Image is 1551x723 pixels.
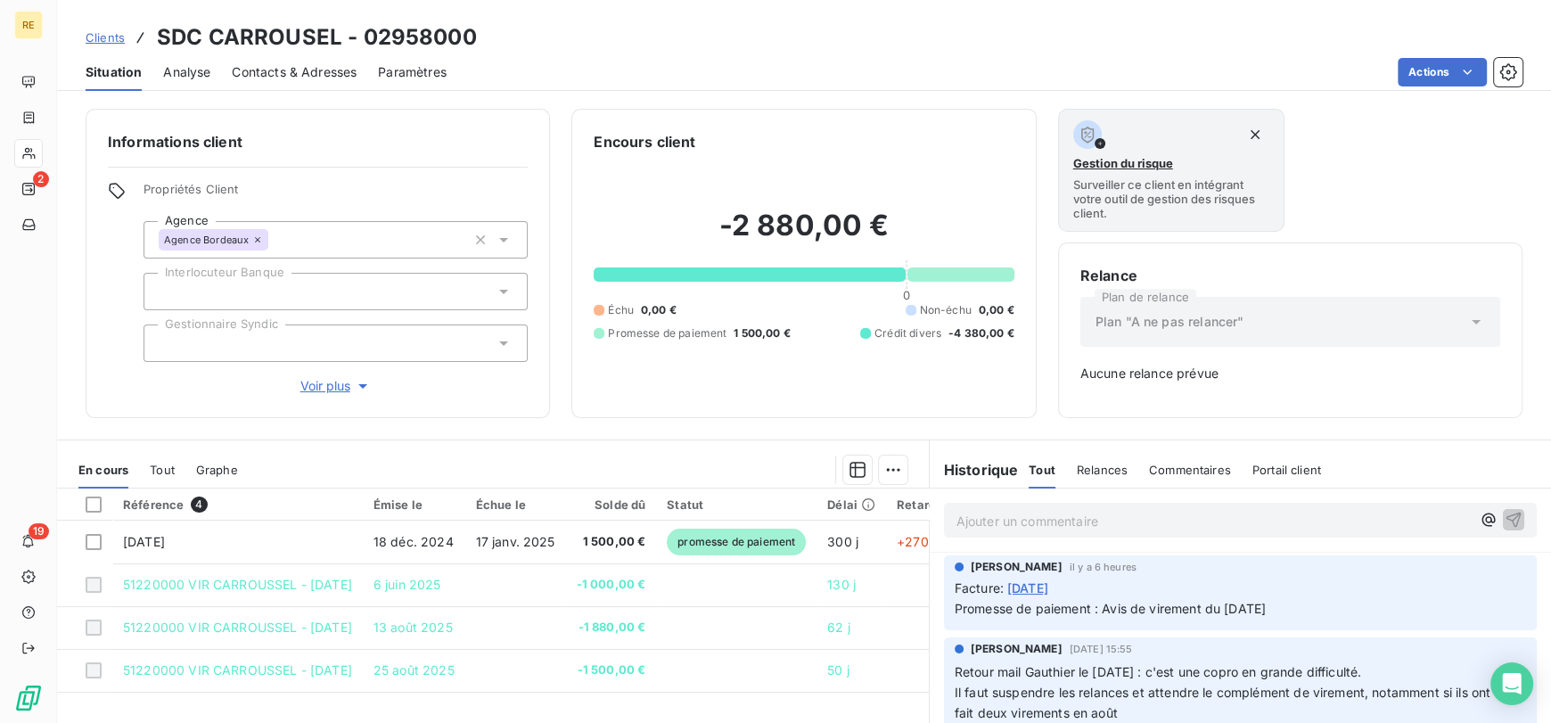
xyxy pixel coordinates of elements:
[827,662,849,678] span: 50 j
[979,302,1014,318] span: 0,00 €
[159,283,173,300] input: Ajouter une valeur
[594,208,1013,261] h2: -2 880,00 €
[123,620,352,635] span: 51220000 VIR CARROUSSEL - [DATE]
[577,619,646,637] span: -1 880,00 €
[144,376,528,396] button: Voir plus
[1080,265,1500,286] h6: Relance
[577,661,646,679] span: -1 500,00 €
[920,302,972,318] span: Non-échu
[196,463,238,477] span: Graphe
[78,463,128,477] span: En cours
[1058,109,1285,232] button: Gestion du risqueSurveiller ce client en intégrant votre outil de gestion des risques client.
[14,11,43,39] div: RE
[373,662,455,678] span: 25 août 2025
[1070,562,1137,572] span: il y a 6 heures
[476,534,555,549] span: 17 janv. 2025
[232,63,357,81] span: Contacts & Adresses
[827,620,850,635] span: 62 j
[373,497,455,512] div: Émise le
[897,497,954,512] div: Retard
[667,497,806,512] div: Statut
[594,131,695,152] h6: Encours client
[1073,177,1270,220] span: Surveiller ce client en intégrant votre outil de gestion des risques client.
[667,529,806,555] span: promesse de paiement
[29,523,49,539] span: 19
[1070,644,1133,654] span: [DATE] 15:55
[1096,313,1244,331] span: Plan "A ne pas relancer"
[1490,662,1533,705] div: Open Intercom Messenger
[164,234,249,245] span: Agence Bordeaux
[1007,579,1048,597] span: [DATE]
[373,620,453,635] span: 13 août 2025
[123,497,352,513] div: Référence
[577,576,646,594] span: -1 000,00 €
[955,664,1362,679] span: Retour mail Gauthier le [DATE] : c'est une copro en grande difficulté.
[476,497,555,512] div: Échue le
[108,131,528,152] h6: Informations client
[378,63,447,81] span: Paramètres
[191,497,207,513] span: 4
[577,533,646,551] span: 1 500,00 €
[955,685,1523,720] span: Il faut suspendre les relances et attendre le complément de virement, notamment si ils ont déjà f...
[123,577,352,592] span: 51220000 VIR CARROUSSEL - [DATE]
[123,534,165,549] span: [DATE]
[1252,463,1321,477] span: Portail client
[641,302,677,318] span: 0,00 €
[827,497,875,512] div: Délai
[86,29,125,46] a: Clients
[827,577,856,592] span: 130 j
[874,325,941,341] span: Crédit divers
[734,325,791,341] span: 1 500,00 €
[150,463,175,477] span: Tout
[608,302,634,318] span: Échu
[86,63,142,81] span: Situation
[948,325,1014,341] span: -4 380,00 €
[86,30,125,45] span: Clients
[955,601,1266,616] span: Promesse de paiement : Avis de virement du [DATE]
[577,497,646,512] div: Solde dû
[971,641,1063,657] span: [PERSON_NAME]
[1398,58,1487,86] button: Actions
[33,171,49,187] span: 2
[123,662,352,678] span: 51220000 VIR CARROUSSEL - [DATE]
[903,288,910,302] span: 0
[1149,463,1231,477] span: Commentaires
[163,63,210,81] span: Analyse
[930,459,1019,481] h6: Historique
[1029,463,1055,477] span: Tout
[144,182,528,207] span: Propriétés Client
[373,534,454,549] span: 18 déc. 2024
[1080,365,1500,382] span: Aucune relance prévue
[971,559,1063,575] span: [PERSON_NAME]
[268,232,283,248] input: Ajouter une valeur
[159,335,173,351] input: Ajouter une valeur
[1073,156,1173,170] span: Gestion du risque
[827,534,858,549] span: 300 j
[157,21,477,53] h3: SDC CARROUSEL - 02958000
[608,325,726,341] span: Promesse de paiement
[14,684,43,712] img: Logo LeanPay
[300,377,372,395] span: Voir plus
[897,534,935,549] span: +270 j
[373,577,441,592] span: 6 juin 2025
[955,579,1004,597] span: Facture :
[1077,463,1128,477] span: Relances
